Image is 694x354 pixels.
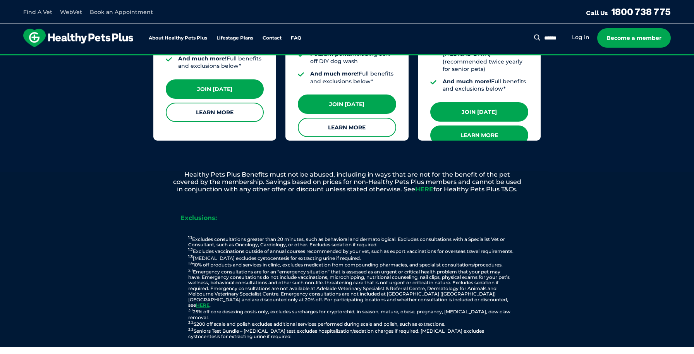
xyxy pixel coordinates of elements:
[586,6,671,17] a: Call Us1800 738 775
[310,50,396,65] li: including 50% off DIY dog wash
[90,9,153,15] a: Book an Appointment
[188,254,193,259] sup: 1.3
[203,54,492,61] span: Proactive, preventative wellness program designed to keep your pet healthier and happier for longer
[291,36,301,41] a: FAQ
[415,186,433,193] a: HERE
[597,28,671,48] a: Become a member
[188,247,193,252] sup: 1.2
[586,9,608,17] span: Call Us
[430,102,528,122] a: Join [DATE]
[166,79,264,99] a: Join [DATE]
[188,320,194,325] sup: 3.2
[533,34,542,41] button: Search
[298,118,396,137] a: Learn More
[178,55,264,70] li: Full benefits and exclusions below*
[430,125,528,145] a: Learn More
[188,327,194,332] sup: 3.3
[310,70,359,77] strong: And much more!
[443,78,528,93] li: Full benefits and exclusions below*
[188,308,193,313] sup: 3.1
[23,9,52,15] a: Find A Vet
[263,36,282,41] a: Contact
[23,29,133,47] img: hpp-logo
[298,95,396,114] a: Join [DATE]
[572,34,589,41] a: Log in
[188,268,193,273] sup: 2.1
[161,235,541,340] p: Excludes consultations greater than 20 minutes, such as behavioral and dermatological. Excludes c...
[180,214,217,222] strong: Exclusions:
[188,235,192,240] sup: 1.1
[188,261,193,266] sup: 1.4
[196,302,210,308] a: HERE
[166,103,264,122] a: Learn More
[310,50,351,57] strong: Petbarn perks
[310,70,396,85] li: Full benefits and exclusions below*
[216,36,253,41] a: Lifestage Plans
[443,78,491,85] strong: And much more!
[60,9,82,15] a: WebVet
[149,36,207,41] a: About Healthy Pets Plus
[178,55,227,62] strong: And much more!
[146,171,548,193] p: Healthy Pets Plus Benefits must not be abused, including in ways that are not for the benefit of ...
